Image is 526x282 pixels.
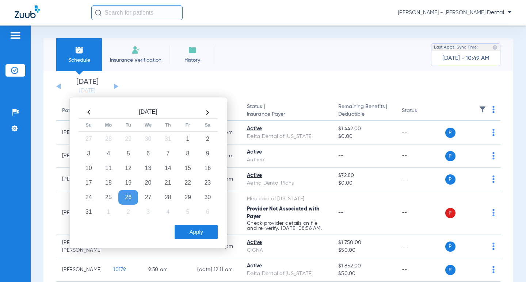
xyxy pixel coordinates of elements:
th: Status [396,101,445,121]
span: $50.00 [338,247,390,254]
img: hamburger-icon [9,31,21,40]
span: -- [338,210,344,215]
button: Apply [175,225,218,239]
img: last sync help info [492,45,498,50]
span: $1,852.00 [338,262,390,270]
div: Medicaid of [US_STATE] [247,195,327,203]
img: group-dot-blue.svg [492,175,495,183]
div: Anthem [247,156,327,164]
span: $1,442.00 [338,125,390,133]
img: group-dot-blue.svg [492,106,495,113]
a: [DATE] [65,87,109,94]
th: Status | [241,101,332,121]
p: Check provider details on file and re-verify. [DATE] 08:56 AM. [247,221,327,231]
span: $1,750.00 [338,239,390,247]
span: Schedule [62,57,96,64]
div: Active [247,172,327,179]
img: group-dot-blue.svg [492,266,495,273]
th: [DATE] [99,107,198,119]
img: History [188,46,197,54]
span: [DATE] - 10:49 AM [442,55,489,62]
td: -- [396,235,445,258]
td: -- [396,191,445,235]
td: -- [396,144,445,168]
img: group-dot-blue.svg [492,152,495,159]
img: Search Icon [95,9,102,16]
span: $0.00 [338,179,390,187]
span: Deductible [338,111,390,118]
td: -- [396,168,445,191]
div: CIGNA [247,247,327,254]
div: Active [247,262,327,270]
span: $72.80 [338,172,390,179]
img: Zuub Logo [15,5,40,18]
img: group-dot-blue.svg [492,129,495,136]
div: Patient Name [62,107,94,115]
div: Aetna Dental Plans [247,179,327,187]
div: Patient Name [62,107,102,115]
td: -- [396,121,445,144]
div: Delta Dental of [US_STATE] [247,133,327,140]
img: filter.svg [479,106,486,113]
img: Schedule [75,46,84,54]
span: History [175,57,210,64]
span: P [445,128,456,138]
div: Active [247,148,327,156]
span: $50.00 [338,270,390,278]
span: Insurance Verification [107,57,164,64]
img: group-dot-blue.svg [492,209,495,216]
td: [PERSON_NAME] [56,258,107,282]
div: Active [247,239,327,247]
li: [DATE] [65,78,109,94]
img: Manual Insurance Verification [131,46,140,54]
span: $0.00 [338,133,390,140]
span: Provider Not Associated with Payer [247,206,319,219]
span: 10179 [113,267,126,272]
td: -- [396,258,445,282]
div: Delta Dental of [US_STATE] [247,270,327,278]
span: P [445,174,456,185]
span: Last Appt. Sync Time: [434,44,478,51]
span: P [445,265,456,275]
span: [PERSON_NAME] - [PERSON_NAME] Dental [398,9,511,16]
th: Remaining Benefits | [332,101,396,121]
span: -- [338,153,344,158]
td: [DATE] 12:11 AM [191,258,241,282]
span: P [445,151,456,161]
span: P [445,208,456,218]
span: Insurance Payer [247,111,327,118]
td: 9:30 AM [142,258,191,282]
div: Active [247,125,327,133]
span: P [445,242,456,252]
img: group-dot-blue.svg [492,243,495,250]
input: Search for patients [91,5,183,20]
